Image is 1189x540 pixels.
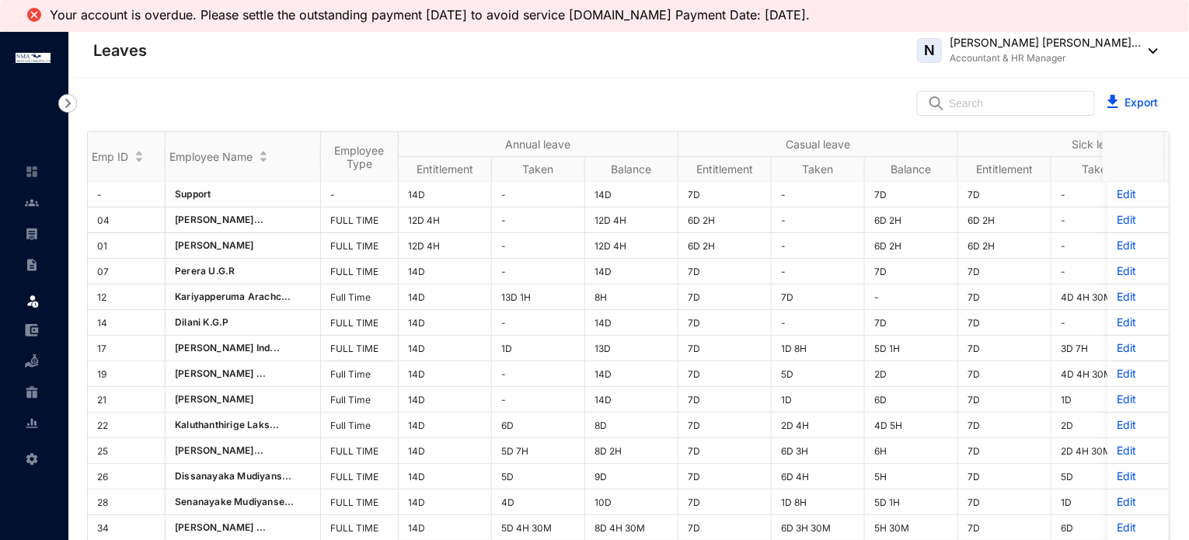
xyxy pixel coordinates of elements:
[321,207,399,233] td: FULL TIME
[321,489,399,515] td: FULL TIME
[1051,438,1145,464] td: 2D 4H 30M
[678,182,772,207] td: 7D
[1051,489,1145,515] td: 1D
[772,310,865,336] td: -
[12,315,50,346] li: Expenses
[1117,494,1159,510] p: Edit
[678,489,772,515] td: 7D
[399,157,492,182] th: Entitlement
[1051,310,1145,336] td: -
[678,132,958,157] th: Casual leave
[12,346,50,377] li: Loan
[399,310,492,336] td: 14D
[958,310,1051,336] td: 7D
[175,315,311,330] p: Dilani K.G.P
[1051,259,1145,284] td: -
[585,413,678,438] td: 8D
[865,310,958,336] td: 7D
[958,284,1051,310] td: 7D
[772,361,865,387] td: 5D
[16,53,51,63] img: logo
[175,444,263,456] span: [PERSON_NAME]...
[585,284,678,310] td: 8H
[958,157,1051,182] th: Entitlement
[492,284,585,310] td: 13D 1H
[678,336,772,361] td: 7D
[678,310,772,336] td: 7D
[175,263,311,279] p: Perera U.G.R
[958,207,1051,233] td: 6D 2H
[399,361,492,387] td: 14D
[1107,95,1118,108] img: blue-download.5ef7b2b032fd340530a27f4ceaf19358.svg
[88,207,166,233] td: 04
[585,259,678,284] td: 14D
[175,392,311,407] p: [PERSON_NAME]
[865,259,958,284] td: 7D
[25,416,39,430] img: report-unselected.e6a6b4230fc7da01f883.svg
[1117,186,1159,202] p: Edit
[958,464,1051,489] td: 7D
[585,361,678,387] td: 14D
[25,5,44,24] img: alert-icon-error.ae2eb8c10aa5e3dc951a89517520af3a.svg
[585,157,678,182] th: Balance
[492,259,585,284] td: -
[958,233,1051,259] td: 6D 2H
[958,182,1051,207] td: 7D
[865,464,958,489] td: 5H
[12,249,50,280] li: Contracts
[585,489,678,515] td: 10D
[1117,469,1159,484] p: Edit
[321,438,399,464] td: FULL TIME
[865,182,958,207] td: 7D
[772,284,865,310] td: 7D
[399,233,492,259] td: 12D 4H
[1095,91,1170,116] button: Export
[492,157,585,182] th: Taken
[492,464,585,489] td: 5D
[88,284,166,310] td: 12
[88,387,166,413] td: 21
[321,284,399,310] td: Full Time
[88,132,166,182] th: Emp ID
[1051,413,1145,438] td: 2D
[772,182,865,207] td: -
[585,438,678,464] td: 8D 2H
[88,489,166,515] td: 28
[1051,182,1145,207] td: -
[175,342,280,354] span: [PERSON_NAME] Ind...
[175,186,311,202] p: Support
[958,438,1051,464] td: 7D
[949,92,1085,115] input: Search
[175,214,263,225] span: [PERSON_NAME]...
[678,284,772,310] td: 7D
[1051,207,1145,233] td: -
[166,132,321,182] th: Employee Name
[772,464,865,489] td: 6D 4H
[88,336,166,361] td: 17
[25,227,39,241] img: payroll-unselected.b590312f920e76f0c668.svg
[1051,284,1145,310] td: 4D 4H 30M
[865,207,958,233] td: 6D 2H
[399,464,492,489] td: 14D
[585,233,678,259] td: 12D 4H
[399,182,492,207] td: 14D
[25,354,39,368] img: loan-unselected.d74d20a04637f2d15ab5.svg
[25,385,39,399] img: gratuity-unselected.a8c340787eea3cf492d7.svg
[772,233,865,259] td: -
[492,489,585,515] td: 4D
[958,413,1051,438] td: 7D
[772,336,865,361] td: 1D 8H
[678,438,772,464] td: 7D
[1117,417,1159,433] p: Edit
[585,207,678,233] td: 12D 4H
[321,233,399,259] td: FULL TIME
[88,438,166,464] td: 25
[88,233,166,259] td: 01
[25,196,39,210] img: people-unselected.118708e94b43a90eceab.svg
[865,489,958,515] td: 5D 1H
[1117,263,1159,279] p: Edit
[772,157,865,182] th: Taken
[399,259,492,284] td: 14D
[399,284,492,310] td: 14D
[321,361,399,387] td: Full Time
